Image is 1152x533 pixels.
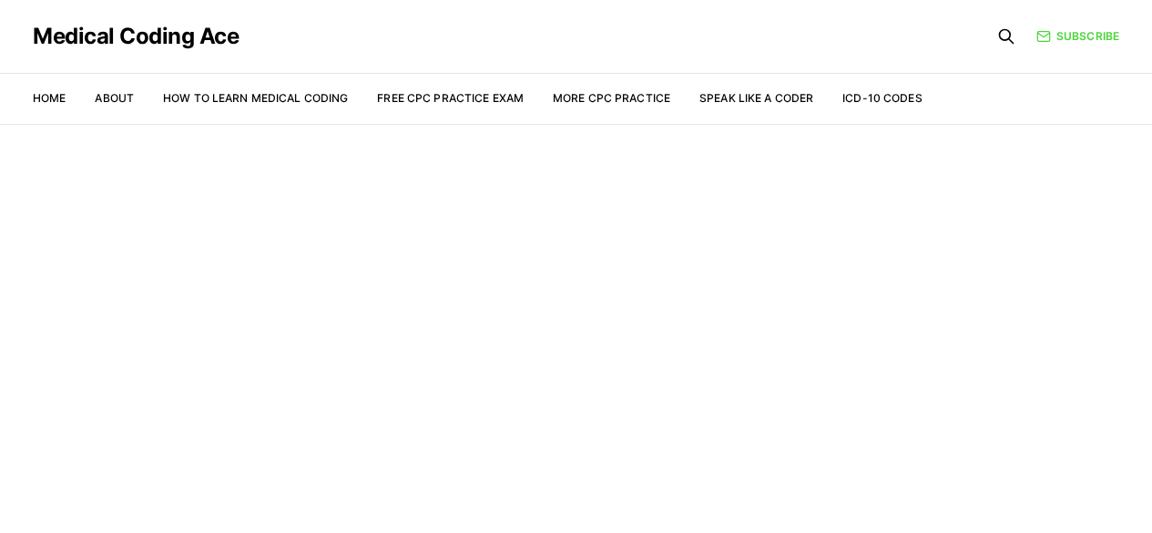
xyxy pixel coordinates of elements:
a: More CPC Practice [553,91,670,105]
a: Free CPC Practice Exam [377,91,524,105]
a: ICD-10 Codes [842,91,922,105]
a: How to Learn Medical Coding [163,91,348,105]
a: Subscribe [1036,28,1119,45]
a: About [95,91,134,105]
a: Home [33,91,66,105]
a: Speak Like a Coder [699,91,813,105]
a: Medical Coding Ace [33,26,239,47]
